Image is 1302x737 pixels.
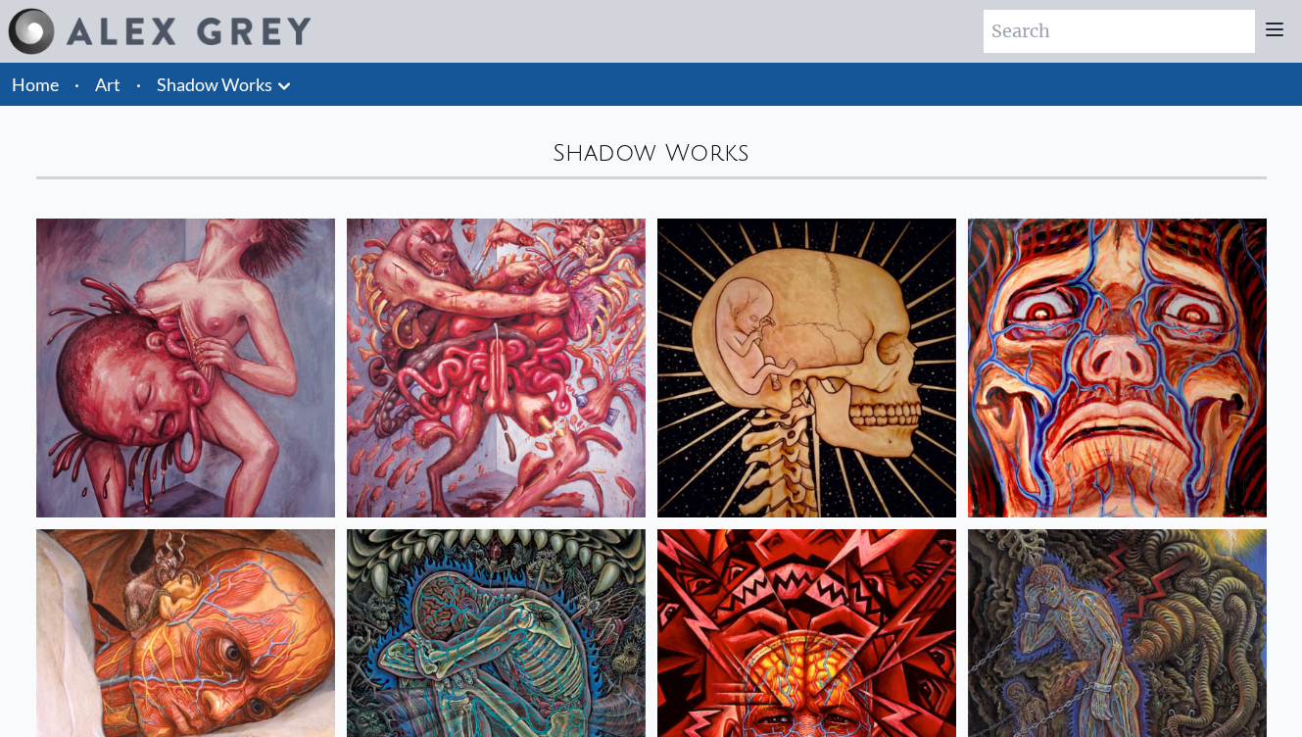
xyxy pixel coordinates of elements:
[128,63,149,106] li: ·
[36,137,1267,169] div: Shadow Works
[984,10,1255,53] input: Search
[67,63,87,106] li: ·
[157,71,272,98] a: Shadow Works
[657,219,956,517] img: Skull Fetus, 1982
[95,71,121,98] a: Art
[12,74,59,95] a: Home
